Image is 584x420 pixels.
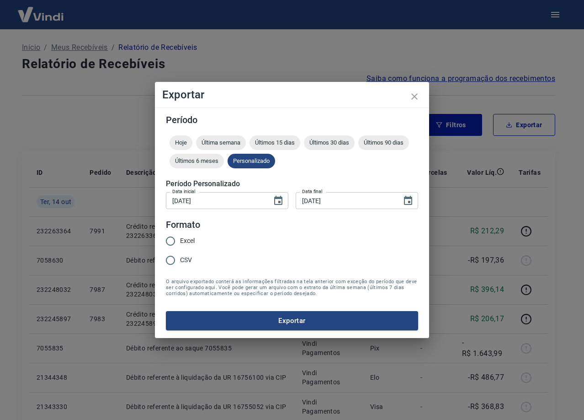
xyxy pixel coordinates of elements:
span: Últimos 6 meses [170,157,224,164]
input: DD/MM/YYYY [296,192,395,209]
span: Personalizado [228,157,275,164]
div: Última semana [196,135,246,150]
div: Personalizado [228,154,275,168]
span: O arquivo exportado conterá as informações filtradas na tela anterior com exceção do período que ... [166,279,418,296]
legend: Formato [166,218,200,232]
h4: Exportar [162,89,422,100]
div: Últimos 6 meses [170,154,224,168]
button: Choose date, selected date is 14 de out de 2025 [269,192,287,210]
span: CSV [180,255,192,265]
span: Hoje [170,139,192,146]
button: Exportar [166,311,418,330]
div: Últimos 90 dias [358,135,409,150]
h5: Período [166,115,418,124]
span: Excel [180,236,195,246]
div: Hoje [170,135,192,150]
button: close [403,86,425,108]
span: Última semana [196,139,246,146]
div: Últimos 30 dias [304,135,355,150]
div: Últimos 15 dias [250,135,300,150]
label: Data inicial [172,188,196,195]
input: DD/MM/YYYY [166,192,265,209]
span: Últimos 90 dias [358,139,409,146]
h5: Período Personalizado [166,179,418,188]
span: Últimos 30 dias [304,139,355,146]
span: Últimos 15 dias [250,139,300,146]
button: Choose date, selected date is 14 de out de 2025 [399,192,417,210]
label: Data final [302,188,323,195]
